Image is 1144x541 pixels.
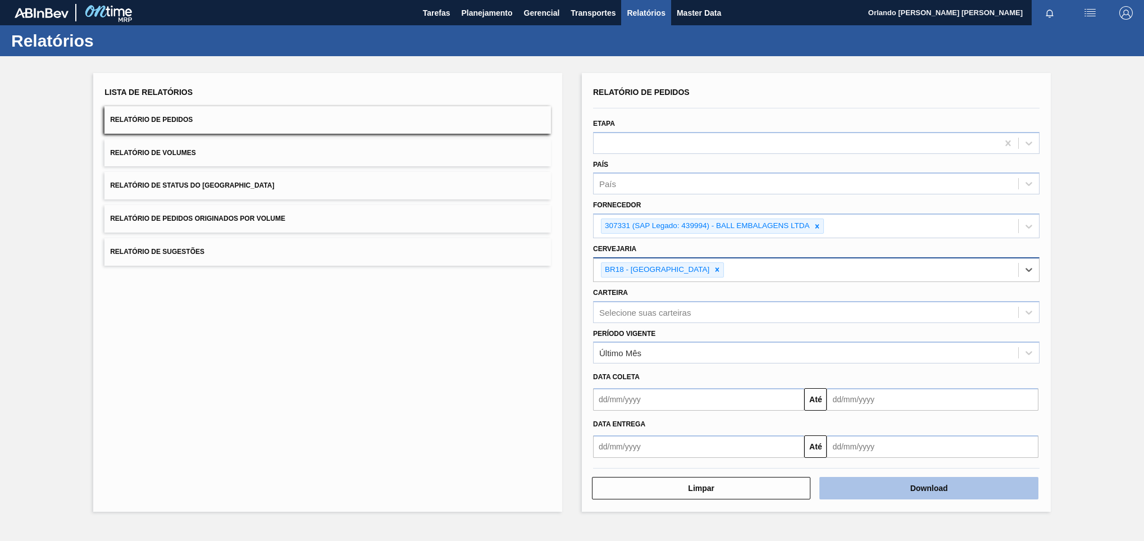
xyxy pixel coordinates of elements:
span: Tarefas [423,6,450,20]
button: Download [819,477,1038,499]
label: País [593,161,608,169]
span: Relatório de Pedidos Originados por Volume [110,215,285,222]
label: Etapa [593,120,615,128]
span: Relatório de Status do [GEOGRAPHIC_DATA] [110,181,274,189]
img: TNhmsLtSVTkK8tSr43FrP2fwEKptu5GPRR3wAAAABJRU5ErkJggg== [15,8,69,18]
span: Relatório de Volumes [110,149,195,157]
div: Selecione suas carteiras [599,307,691,317]
button: Até [804,435,827,458]
span: Relatórios [627,6,665,20]
input: dd/mm/yyyy [593,388,804,411]
div: 307331 (SAP Legado: 439994) - BALL EMBALAGENS LTDA [601,219,811,233]
input: dd/mm/yyyy [827,388,1038,411]
button: Relatório de Pedidos Originados por Volume [104,205,551,233]
span: Relatório de Pedidos [110,116,193,124]
div: País [599,179,616,189]
button: Notificações [1032,5,1068,21]
button: Limpar [592,477,810,499]
span: Relatório de Pedidos [593,88,690,97]
input: dd/mm/yyyy [827,435,1038,458]
img: userActions [1083,6,1097,20]
button: Relatório de Sugestões [104,238,551,266]
div: BR18 - [GEOGRAPHIC_DATA] [601,263,711,277]
span: Gerencial [524,6,560,20]
button: Relatório de Pedidos [104,106,551,134]
input: dd/mm/yyyy [593,435,804,458]
h1: Relatórios [11,34,211,47]
span: Data entrega [593,420,645,428]
button: Até [804,388,827,411]
label: Período Vigente [593,330,655,338]
span: Data coleta [593,373,640,381]
label: Cervejaria [593,245,636,253]
div: Último Mês [599,348,641,358]
span: Lista de Relatórios [104,88,193,97]
span: Transportes [571,6,616,20]
label: Carteira [593,289,628,297]
span: Relatório de Sugestões [110,248,204,256]
img: Logout [1119,6,1133,20]
span: Master Data [677,6,721,20]
label: Fornecedor [593,201,641,209]
span: Planejamento [461,6,512,20]
button: Relatório de Status do [GEOGRAPHIC_DATA] [104,172,551,199]
button: Relatório de Volumes [104,139,551,167]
